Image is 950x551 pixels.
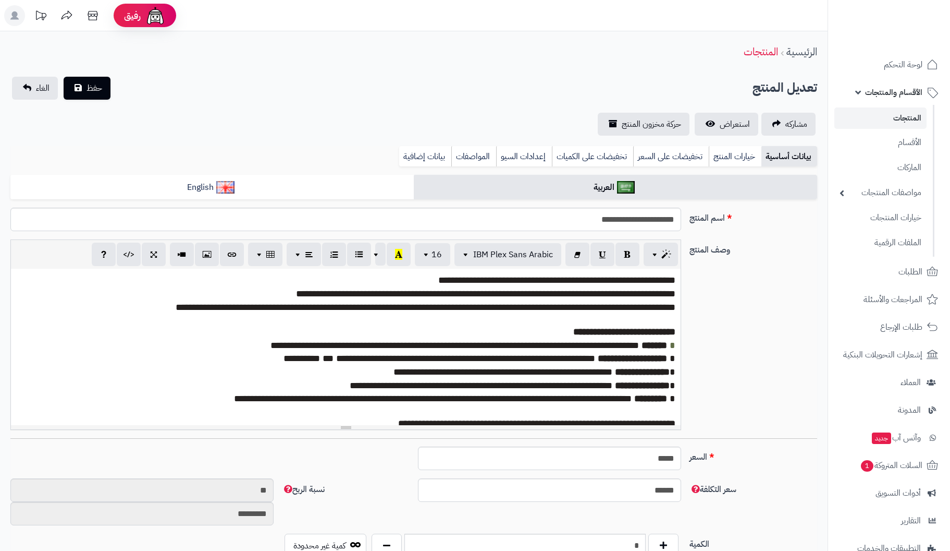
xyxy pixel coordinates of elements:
span: سعر التكلفة [689,483,736,496]
a: الرئيسية [786,44,817,59]
label: وصف المنتج [685,239,821,256]
span: نسبة الربح [282,483,325,496]
a: بيانات إضافية [399,146,451,167]
span: 16 [431,248,442,261]
span: العملاء [900,375,921,390]
a: المنتجات [744,44,778,59]
a: الماركات [834,157,927,179]
span: حفظ [87,82,102,94]
a: المدونة [834,398,944,423]
span: المراجعات والأسئلة [863,292,922,307]
span: حركة مخزون المنتج [622,118,681,130]
a: إعدادات السيو [496,146,552,167]
a: تخفيضات على السعر [633,146,709,167]
span: جديد [872,433,891,444]
a: مشاركه [761,113,816,136]
a: طلبات الإرجاع [834,315,944,340]
a: إشعارات التحويلات البنكية [834,342,944,367]
span: مشاركه [785,118,807,130]
a: المواصفات [451,146,496,167]
span: المدونة [898,403,921,417]
span: لوحة التحكم [884,57,922,72]
label: اسم المنتج [685,208,821,224]
span: 1 [860,460,874,472]
a: العربية [414,175,817,200]
span: وآتس آب [871,430,921,445]
a: الملفات الرقمية [834,232,927,254]
span: الطلبات [898,265,922,279]
a: وآتس آبجديد [834,425,944,450]
span: استعراض [720,118,750,130]
img: logo-2.png [879,8,940,30]
a: تخفيضات على الكميات [552,146,633,167]
span: طلبات الإرجاع [880,320,922,334]
a: الأقسام [834,131,927,154]
label: السعر [685,447,821,463]
a: خيارات المنتج [709,146,761,167]
h2: تعديل المنتج [752,77,817,99]
a: خيارات المنتجات [834,207,927,229]
a: العملاء [834,370,944,395]
a: المراجعات والأسئلة [834,287,944,312]
button: حفظ [64,77,110,100]
span: إشعارات التحويلات البنكية [843,348,922,362]
a: تحديثات المنصة [28,5,54,29]
span: رفيق [124,9,141,22]
a: مواصفات المنتجات [834,182,927,204]
img: العربية [617,181,635,194]
a: لوحة التحكم [834,52,944,77]
span: الأقسام والمنتجات [865,85,922,100]
a: التقارير [834,508,944,533]
a: استعراض [695,113,758,136]
span: السلات المتروكة [860,458,922,473]
a: الطلبات [834,259,944,284]
button: IBM Plex Sans Arabic [454,243,561,266]
a: المنتجات [834,107,927,129]
a: السلات المتروكة1 [834,453,944,478]
a: أدوات التسويق [834,481,944,506]
label: الكمية [685,534,821,550]
img: ai-face.png [145,5,166,26]
img: English [216,181,235,194]
button: 16 [415,243,450,266]
a: حركة مخزون المنتج [598,113,689,136]
span: الغاء [36,82,50,94]
span: أدوات التسويق [875,486,921,500]
a: بيانات أساسية [761,146,817,167]
span: التقارير [901,513,921,528]
a: الغاء [12,77,58,100]
a: English [10,175,414,200]
span: IBM Plex Sans Arabic [473,248,553,261]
